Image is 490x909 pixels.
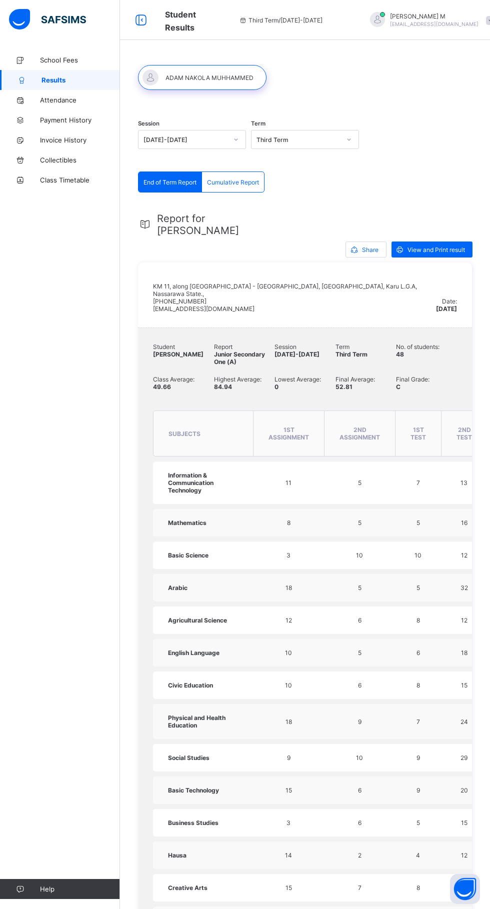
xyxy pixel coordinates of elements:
span: Class Timetable [40,176,120,184]
span: No. of students: [396,343,457,350]
span: 0 [274,383,278,390]
span: Class Average: [153,375,214,383]
span: Payment History [40,116,120,124]
span: 5 [358,519,361,526]
span: End of Term Report [143,178,196,186]
span: Report [214,343,275,350]
span: 2nd Assignment [339,426,380,441]
span: 12 [461,616,467,624]
span: 5 [416,584,420,591]
span: [PERSON_NAME] [153,350,203,358]
span: 6 [358,786,361,794]
span: 5 [358,479,361,486]
span: 24 [460,718,468,725]
span: 16 [461,519,467,526]
span: Agricultural Science [168,616,227,624]
span: 32 [460,584,468,591]
span: Highest Average: [214,375,275,383]
span: 8 [287,519,290,526]
span: Civic Education [168,681,213,689]
span: Student Results [165,9,196,32]
span: Third Term [335,350,367,358]
span: 4 [416,851,420,859]
span: 5 [416,819,420,826]
div: [DATE]-[DATE] [143,136,227,143]
span: Term [251,120,265,127]
span: 14 [285,851,292,859]
span: Session [138,120,159,127]
span: Cumulative Report [207,178,259,186]
span: Basic Science [168,551,208,559]
span: Arabic [168,584,187,591]
span: 3 [286,551,290,559]
span: 8 [416,884,420,891]
span: 1st Test [410,426,426,441]
span: Collectibles [40,156,120,164]
span: 7 [416,479,420,486]
span: 12 [285,616,292,624]
span: 18 [285,584,292,591]
span: 8 [416,616,420,624]
div: Third Term [256,136,340,143]
span: 6 [358,681,361,689]
span: Term [335,343,396,350]
span: 15 [285,884,292,891]
span: Social Studies [168,754,209,761]
span: [DATE] [436,305,457,312]
span: School Fees [40,56,120,64]
span: English Language [168,649,219,656]
span: 2nd Test [456,426,472,441]
span: Hausa [168,851,186,859]
span: 1st Assignment [268,426,309,441]
span: Mathematics [168,519,206,526]
span: Invoice History [40,136,120,144]
span: 48 [396,350,404,358]
span: 5 [358,649,361,656]
span: 20 [460,786,468,794]
span: Final Average: [335,375,396,383]
span: Results [41,76,120,84]
span: 2 [358,851,361,859]
span: 12 [461,851,467,859]
span: 15 [285,786,292,794]
span: 7 [358,884,361,891]
span: Attendance [40,96,120,104]
span: 15 [461,681,467,689]
span: [DATE]-[DATE] [274,350,319,358]
span: 10 [285,649,292,656]
span: Report for [PERSON_NAME] [157,212,246,236]
span: 10 [414,551,421,559]
button: Open asap [450,874,480,904]
span: View and Print result [407,246,465,253]
span: [EMAIL_ADDRESS][DOMAIN_NAME] [390,21,478,27]
span: 5 [416,519,420,526]
span: 12 [461,551,467,559]
span: Share [362,246,378,253]
span: Business Studies [168,819,218,826]
span: 9 [416,754,420,761]
span: Basic Technology [168,786,219,794]
span: Final Grade: [396,375,457,383]
span: 9 [287,754,290,761]
span: Junior Secondary One (A) [214,350,265,365]
span: Physical and Health Education [168,714,225,729]
span: 84.94 [214,383,232,390]
span: 49.66 [153,383,171,390]
span: 9 [358,718,361,725]
span: 29 [460,754,467,761]
span: 9 [416,786,420,794]
span: C [396,383,400,390]
span: Session [274,343,335,350]
span: 10 [285,681,292,689]
span: 6 [416,649,420,656]
span: 7 [416,718,420,725]
span: subjects [168,430,200,437]
span: 13 [460,479,467,486]
span: 3 [286,819,290,826]
img: safsims [9,9,86,30]
span: 18 [461,649,467,656]
span: 10 [356,551,363,559]
span: Lowest Average: [274,375,335,383]
span: KM 11, along [GEOGRAPHIC_DATA] - [GEOGRAPHIC_DATA], [GEOGRAPHIC_DATA], Karu L.G.A, Nassarawa Stat... [153,282,417,312]
span: 11 [285,479,291,486]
